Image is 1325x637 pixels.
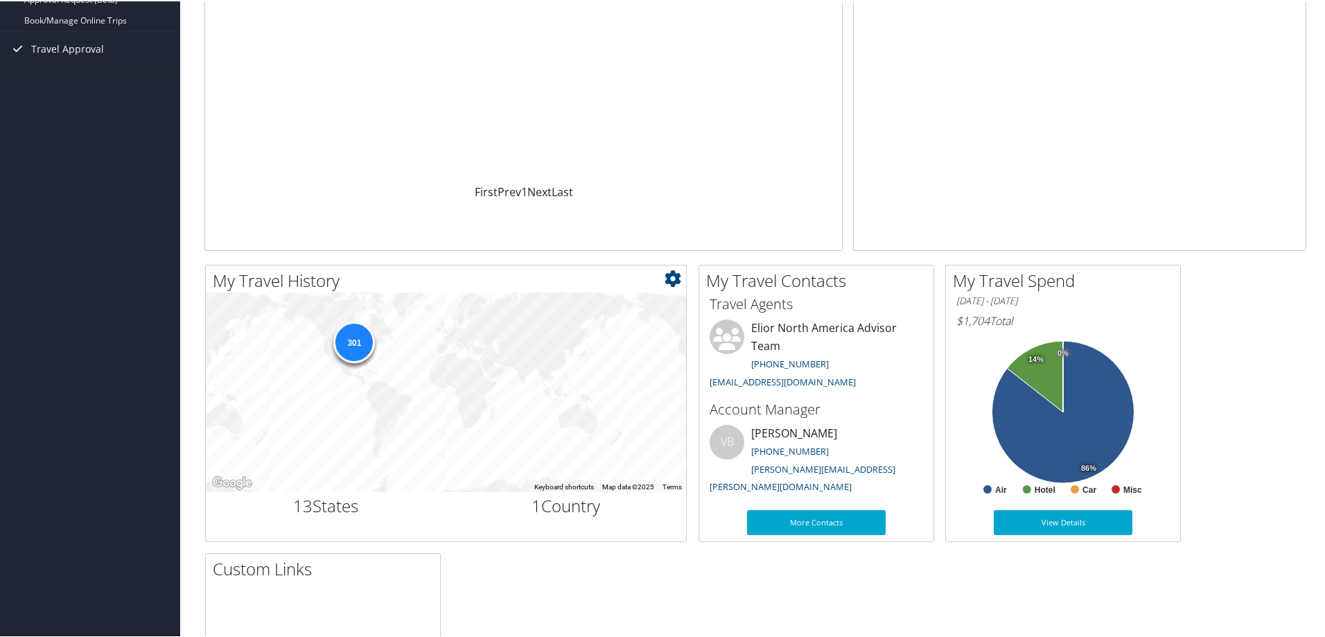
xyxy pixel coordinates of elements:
text: Hotel [1035,484,1055,494]
a: [PHONE_NUMBER] [751,444,829,456]
h3: Account Manager [710,399,923,418]
div: 301 [333,320,375,362]
tspan: 86% [1081,463,1096,471]
h2: Country [457,493,676,516]
tspan: 14% [1028,354,1044,363]
h2: My Travel Spend [953,268,1180,291]
a: 1 [521,183,527,198]
h2: Custom Links [213,556,440,579]
a: [PERSON_NAME][EMAIL_ADDRESS][PERSON_NAME][DOMAIN_NAME] [710,462,895,492]
a: First [475,183,498,198]
a: Prev [498,183,521,198]
h2: My Travel Contacts [706,268,933,291]
li: [PERSON_NAME] [703,424,930,498]
span: 13 [293,493,313,516]
tspan: 0% [1058,348,1069,356]
a: More Contacts [747,509,886,534]
text: Air [995,484,1007,494]
text: Misc [1123,484,1142,494]
li: Elior North America Advisor Team [703,318,930,392]
h2: States [216,493,436,516]
span: 1 [532,493,541,516]
h6: [DATE] - [DATE] [956,293,1170,306]
div: VB [710,424,744,458]
button: Keyboard shortcuts [534,481,594,491]
a: Next [527,183,552,198]
span: Travel Approval [31,30,104,65]
h6: Total [956,312,1170,327]
img: Google [209,473,255,491]
h3: Travel Agents [710,293,923,313]
a: [PHONE_NUMBER] [751,356,829,369]
span: $1,704 [956,312,990,327]
span: Map data ©2025 [602,482,654,489]
a: Terms (opens in new tab) [662,482,682,489]
a: View Details [994,509,1132,534]
h2: My Travel History [213,268,686,291]
a: Open this area in Google Maps (opens a new window) [209,473,255,491]
a: Last [552,183,573,198]
text: Car [1082,484,1096,494]
a: [EMAIL_ADDRESS][DOMAIN_NAME] [710,374,856,387]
